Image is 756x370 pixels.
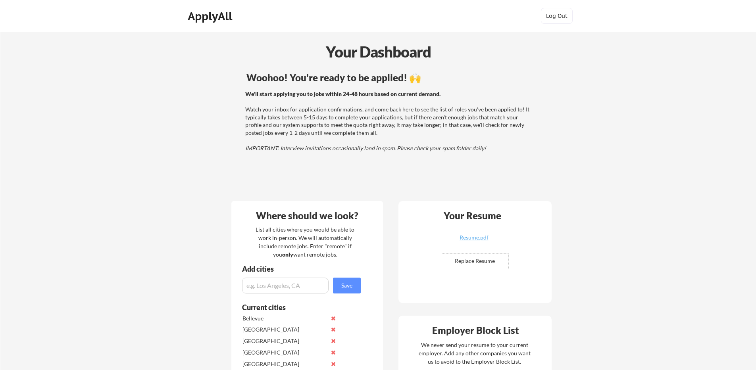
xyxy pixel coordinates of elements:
[245,90,441,97] strong: We'll start applying you to jobs within 24-48 hours based on current demand.
[233,211,381,220] div: Where should we look?
[433,211,512,220] div: Your Resume
[242,326,326,334] div: [GEOGRAPHIC_DATA]
[245,145,486,151] em: IMPORTANT: Interview invitations occasionally land in spam. Please check your spam folder daily!
[242,314,326,322] div: Bellevue
[418,341,531,366] div: We never send your resume to your current employer. Add any other companies you want us to avoid ...
[427,235,521,247] a: Resume.pdf
[242,265,363,272] div: Add cities
[1,40,756,63] div: Your Dashboard
[245,90,531,152] div: Watch your inbox for application confirmations, and come back here to see the list of roles you'v...
[402,326,549,335] div: Employer Block List
[282,251,293,258] strong: only
[242,360,326,368] div: [GEOGRAPHIC_DATA]
[541,8,573,24] button: Log Out
[242,349,326,357] div: [GEOGRAPHIC_DATA]
[242,304,352,311] div: Current cities
[333,278,361,293] button: Save
[246,73,533,82] div: Woohoo! You're ready to be applied! 🙌
[250,225,360,259] div: List all cities where you would be able to work in-person. We will automatically include remote j...
[188,10,235,23] div: ApplyAll
[242,278,329,293] input: e.g. Los Angeles, CA
[427,235,521,240] div: Resume.pdf
[242,337,326,345] div: [GEOGRAPHIC_DATA]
